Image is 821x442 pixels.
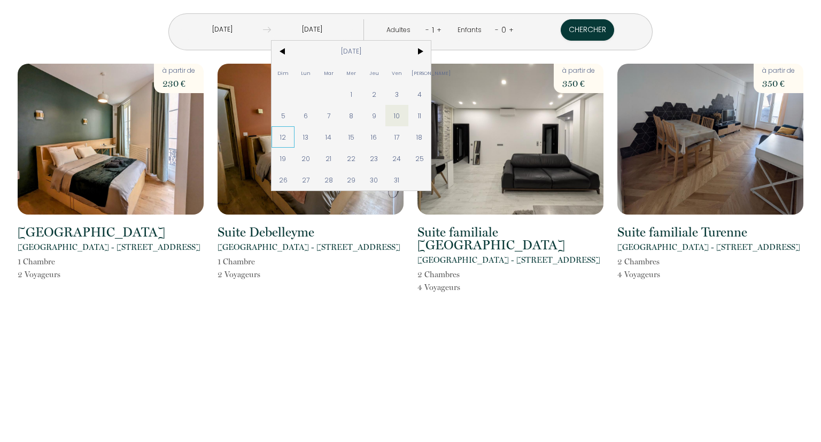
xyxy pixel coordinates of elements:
[272,126,295,148] span: 12
[617,268,660,281] p: 4 Voyageur
[218,241,400,254] p: [GEOGRAPHIC_DATA] - [STREET_ADDRESS]
[385,169,408,190] span: 31
[437,25,442,35] a: +
[18,241,200,254] p: [GEOGRAPHIC_DATA] - [STREET_ADDRESS]
[295,62,317,83] span: Lun
[295,105,317,126] span: 6
[295,169,317,190] span: 27
[317,148,340,169] span: 21
[617,64,803,215] img: rental-image
[340,148,363,169] span: 22
[162,66,195,76] p: à partir de
[272,62,295,83] span: Dim
[408,83,431,105] span: 4
[272,41,295,62] span: <
[295,41,408,62] span: [DATE]
[417,268,460,281] p: 2 Chambre
[617,226,747,239] h2: Suite familiale Turenne
[385,126,408,148] span: 17
[385,62,408,83] span: Ven
[18,64,204,215] img: rental-image
[218,268,260,281] p: 2 Voyageur
[657,270,660,279] span: s
[458,25,485,35] div: Enfants
[340,62,363,83] span: Mer
[408,41,431,62] span: >
[495,25,499,35] a: -
[499,21,509,39] div: 0
[362,169,385,190] span: 30
[562,66,595,76] p: à partir de
[362,83,385,105] span: 2
[317,62,340,83] span: Mar
[317,105,340,126] span: 7
[340,83,363,105] span: 1
[218,255,260,268] p: 1 Chambre
[417,64,603,215] img: rental-image
[271,19,353,40] input: Départ
[317,126,340,148] span: 14
[417,226,603,252] h2: Suite familiale [GEOGRAPHIC_DATA]
[218,64,404,215] img: rental-image
[181,19,263,40] input: Arrivée
[295,148,317,169] span: 20
[257,270,260,279] span: s
[362,105,385,126] span: 9
[408,62,431,83] span: [PERSON_NAME]
[386,25,414,35] div: Adultes
[617,241,800,254] p: [GEOGRAPHIC_DATA] - [STREET_ADDRESS]
[429,21,437,39] div: 1
[561,19,614,41] button: Chercher
[362,62,385,83] span: Jeu
[162,76,195,91] p: 230 €
[385,105,408,126] span: 10
[425,25,429,35] a: -
[57,270,60,279] span: s
[362,126,385,148] span: 16
[272,148,295,169] span: 19
[340,105,363,126] span: 8
[295,126,317,148] span: 13
[385,83,408,105] span: 3
[762,76,795,91] p: 350 €
[18,268,60,281] p: 2 Voyageur
[18,255,60,268] p: 1 Chambre
[18,226,165,239] h2: [GEOGRAPHIC_DATA]
[417,254,600,266] p: [GEOGRAPHIC_DATA] - [STREET_ADDRESS]
[385,148,408,169] span: 24
[362,148,385,169] span: 23
[317,169,340,190] span: 28
[408,148,431,169] span: 25
[263,26,271,34] img: guests
[656,257,660,266] span: s
[457,283,460,292] span: s
[408,105,431,126] span: 11
[762,66,795,76] p: à partir de
[617,255,660,268] p: 2 Chambre
[272,169,295,190] span: 26
[509,25,514,35] a: +
[417,281,460,294] p: 4 Voyageur
[340,126,363,148] span: 15
[562,76,595,91] p: 350 €
[456,270,460,279] span: s
[408,126,431,148] span: 18
[272,105,295,126] span: 5
[340,169,363,190] span: 29
[218,226,314,239] h2: Suite Debelleyme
